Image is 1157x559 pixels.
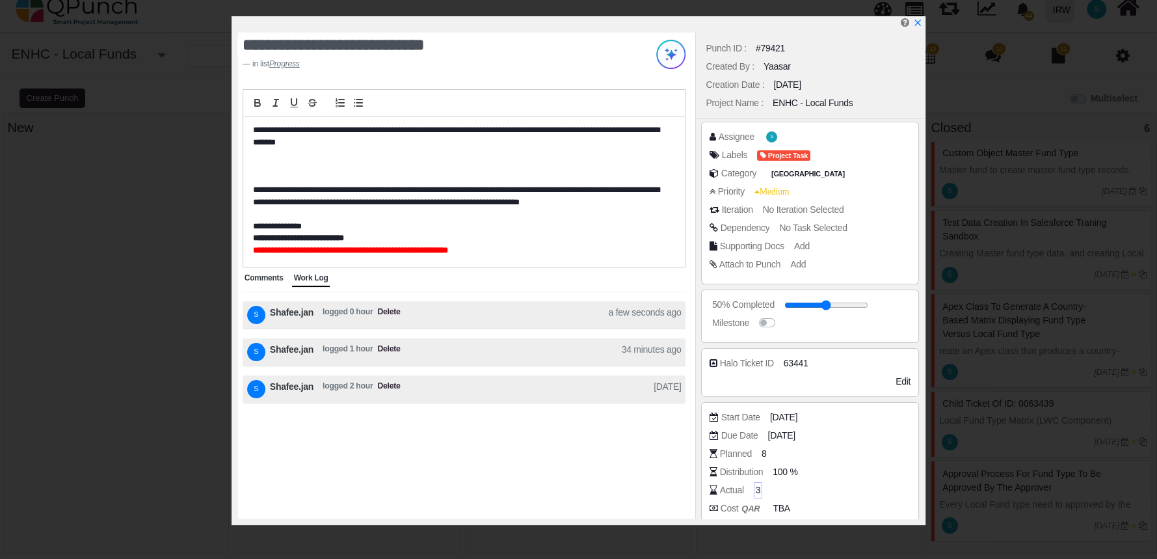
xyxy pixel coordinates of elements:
div: Milestone [712,316,749,330]
span: Shafee.jan [270,306,313,324]
span: 34 minutes ago [622,343,682,361]
span: Shafee.jan [270,343,313,361]
div: Project Name : [706,96,764,110]
svg: x [913,18,922,27]
div: Cost [721,502,764,515]
span: TBA [773,502,790,515]
span: logged 1 hour [323,343,373,361]
span: Medium [754,187,790,196]
span: Edit [896,376,911,387]
span: Delete [377,380,400,398]
span: Shafee.jan [766,131,777,143]
span: logged 0 hour [323,306,373,324]
span: 8 [762,447,767,461]
u: Progress [269,59,300,68]
span: No Task Selected [779,223,847,233]
span: a few seconds ago [608,306,681,324]
span: 100 % [773,465,797,479]
b: QAR [741,504,760,513]
div: Due Date [721,429,758,443]
div: Category [721,167,757,180]
div: Created By : [706,60,754,74]
div: Priority [718,185,745,198]
div: Attach to Punch [719,258,781,271]
div: Distribution [720,465,764,479]
span: Delete [377,306,400,324]
div: Yaasar [764,60,791,74]
span: Project Task [757,150,810,161]
span: logged 2 hour [323,380,373,398]
span: 63441 [784,357,808,370]
span: Pakistan [769,169,848,180]
div: Supporting Docs [720,239,784,253]
div: Actual [720,484,744,497]
span: [DATE] [768,429,795,443]
span: Add [794,241,810,251]
span: <div><span class="badge badge-secondary" style="background-color: #F44E3B"> <i class="fa fa-tag p... [757,148,810,162]
div: Dependency [721,221,770,235]
a: x [913,18,922,28]
footer: in list [243,58,609,70]
div: Creation Date : [706,78,764,92]
div: Halo Ticket ID [720,357,774,370]
div: [DATE] [773,78,801,92]
span: Comments [245,273,284,282]
span: Add [790,259,806,269]
span: Work Log [294,273,328,282]
span: [DATE] [654,380,681,398]
div: ENHC - Local Funds [773,96,853,110]
span: [DATE] [770,411,797,424]
span: 3 [756,484,761,497]
div: Start Date [721,411,760,424]
div: Labels [722,148,748,162]
img: Try writing with AI [656,40,685,69]
div: #79421 [756,42,785,55]
span: No Iteration Selected [763,204,844,215]
span: S [254,348,258,355]
div: Iteration [722,203,753,217]
div: Assignee [719,130,754,144]
span: Shafee.jan [270,380,313,398]
div: Punch ID : [706,42,747,55]
span: S [254,311,258,318]
cite: Source Title [269,59,300,68]
span: S [254,385,258,392]
span: S [771,135,773,139]
div: Planned [720,447,752,461]
i: Edit Punch [900,18,909,27]
div: 50% Completed [712,298,775,312]
span: Delete [377,343,400,361]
